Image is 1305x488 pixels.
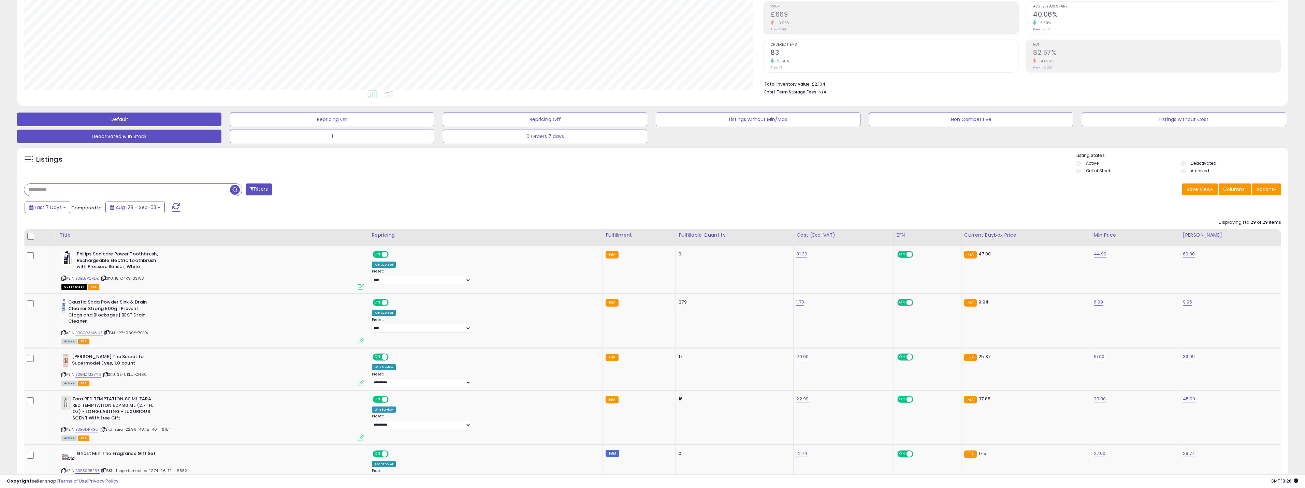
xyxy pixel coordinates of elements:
span: OFF [387,397,398,402]
p: Listing States: [1076,152,1288,159]
img: 31MXyqmy-5L._SL40_.jpg [61,354,70,367]
span: ON [898,252,907,257]
button: 1 [230,130,434,143]
a: 9.95 [1183,299,1192,306]
span: ON [898,354,907,360]
span: ON [898,397,907,402]
label: Deactivated [1191,160,1216,166]
img: 21cOZAefGoL._SL40_.jpg [61,396,71,410]
div: Amazon AI [372,461,396,467]
small: FBA [606,396,618,403]
span: ON [373,354,382,360]
span: 37.88 [978,396,990,402]
span: OFF [912,354,923,360]
span: FBA [78,381,90,386]
small: FBA [964,251,977,258]
label: Active [1086,160,1099,166]
a: 29.77 [1183,450,1194,457]
label: Archived [1191,168,1209,174]
b: Philips Sonicare Power Toothbrush, Rechargeable Electric Toothbrush with Pressure Sensor, White [77,251,160,272]
button: Last 7 Days [25,202,70,213]
div: seller snap | | [7,478,118,485]
div: Cost (Exc. VAT) [796,232,890,239]
span: ON [373,451,382,457]
span: FBA [78,435,90,441]
a: 29.00 [1094,396,1106,402]
small: Prev: 145.52% [1033,65,1052,70]
div: Repricing [372,232,600,239]
b: Total Inventory Value: [764,81,811,87]
small: Prev: 35.61% [1033,27,1050,31]
div: ASIN: [61,299,364,343]
h2: £669 [771,11,1018,20]
span: N/A [818,89,827,95]
small: FBA [606,354,618,361]
span: All listings currently available for purchase on Amazon [61,435,77,441]
a: B0BL5PQRDZ [75,276,99,281]
h5: Listings [36,155,62,164]
div: 279 [679,299,788,305]
a: 39.99 [1183,353,1195,360]
div: 16 [679,396,788,402]
div: Win BuyBox [372,364,396,370]
small: FBM [606,450,619,457]
span: Avg. Buybox Share [1033,5,1281,9]
div: Preset: [372,414,598,429]
div: EFN [897,232,958,239]
a: 45.00 [1183,396,1195,402]
button: Listings without Cost [1082,113,1286,126]
div: Title [60,232,366,239]
div: Win BuyBox [372,406,396,413]
div: Preset: [372,269,598,284]
button: Columns [1219,183,1251,195]
span: All listings currently available for purchase on Amazon [61,339,77,344]
a: B0B6DRRGL1 [75,427,99,432]
small: FBA [964,354,977,361]
span: 25.37 [978,353,990,360]
div: Displaying 1 to 29 of 29 items [1219,219,1281,226]
b: Short Term Storage Fees: [764,89,817,95]
span: | SKU: S5-UKLU-CN60 [102,372,147,377]
span: ON [373,300,382,306]
span: ON [898,451,907,457]
button: Filters [246,183,272,195]
span: OFF [912,451,923,457]
small: FBA [964,396,977,403]
h2: 82.57% [1033,49,1281,58]
span: OFF [912,252,923,257]
a: 22.99 [796,396,809,402]
span: Profit [771,5,1018,9]
a: 31.30 [796,251,807,257]
small: 12.50% [1036,20,1051,26]
button: Repricing Off [443,113,647,126]
a: 19.00 [1094,353,1105,360]
div: Preset: [372,317,598,333]
span: FBA [88,284,100,290]
div: Fulfillable Quantity [679,232,791,239]
span: | SKU: Zara_22.99_48.48_40__6184 [100,427,171,432]
span: OFF [387,252,398,257]
div: [PERSON_NAME] [1183,232,1278,239]
small: Prev: £744 [771,27,786,31]
h2: 40.06% [1033,11,1281,20]
div: Current Buybox Price [964,232,1088,239]
h2: 83 [771,49,1018,58]
div: ASIN: [61,396,364,440]
span: Compared to: [71,205,103,211]
button: Actions [1252,183,1281,195]
span: ON [898,300,907,306]
b: [PERSON_NAME] The Secret to Supermodel Eyes, 1.0 count [72,354,155,368]
strong: Copyright [7,478,32,484]
span: Ordered Items [771,43,1018,47]
label: Out of Stock [1086,168,1111,174]
a: Privacy Policy [88,478,118,484]
div: Amazon AI [372,310,396,316]
small: FBA [964,450,977,458]
div: Min Price [1094,232,1177,239]
small: -43.26% [1036,59,1054,64]
span: Last 7 Days [35,204,62,211]
a: 44.99 [1094,251,1107,257]
span: OFF [387,300,398,306]
b: Zara RED TEMPTATION 80 ML ZARA RED TEMPTATION EDP 80 ML (2.71 FL. OZ) - LONG LASTING - LUXURIOUS ... [72,396,155,423]
a: Terms of Use [58,478,87,484]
